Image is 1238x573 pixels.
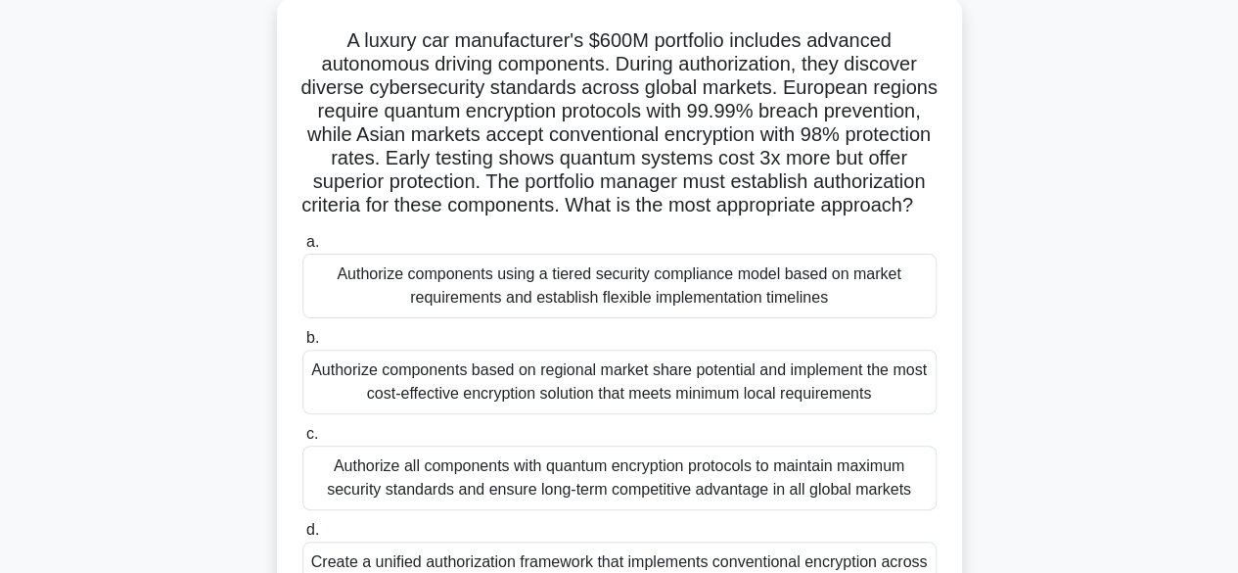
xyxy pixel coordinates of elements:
[306,425,318,442] span: c.
[302,254,937,318] div: Authorize components using a tiered security compliance model based on market requirements and es...
[306,521,319,538] span: d.
[306,329,319,346] span: b.
[302,446,937,510] div: Authorize all components with quantum encryption protocols to maintain maximum security standards...
[306,233,319,250] span: a.
[300,28,939,218] h5: A luxury car manufacturer's $600M portfolio includes advanced autonomous driving components. Duri...
[302,350,937,414] div: Authorize components based on regional market share potential and implement the most cost-effecti...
